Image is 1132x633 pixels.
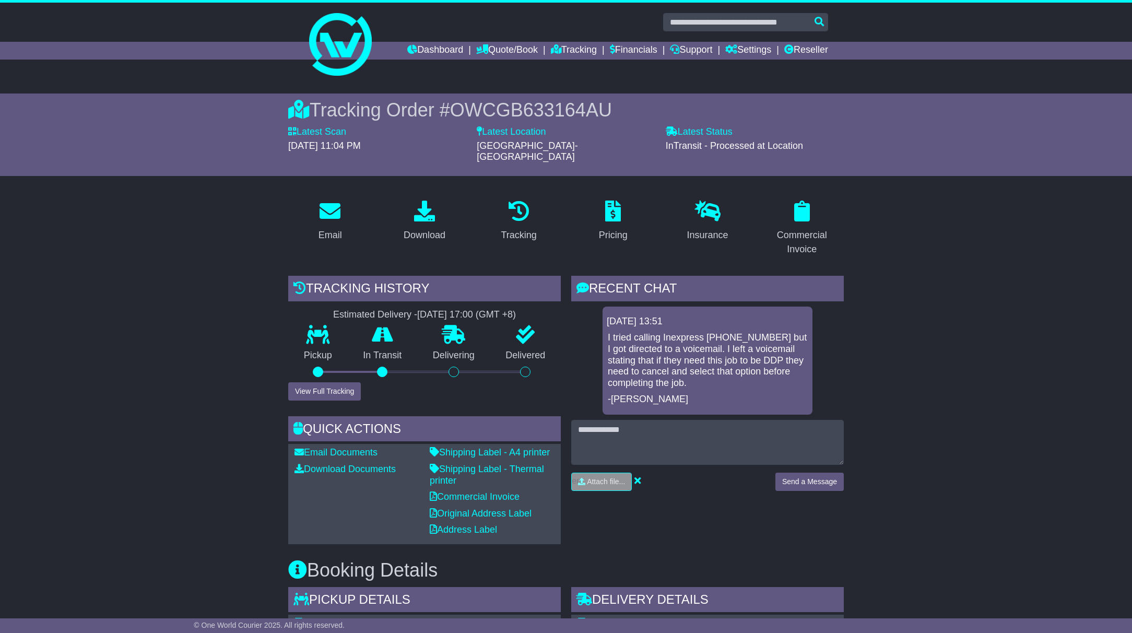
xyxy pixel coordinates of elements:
a: Email [312,197,349,246]
a: Reseller [784,42,828,60]
span: [GEOGRAPHIC_DATA]-[GEOGRAPHIC_DATA] [477,140,577,162]
a: Quote/Book [476,42,538,60]
div: [DATE] 13:51 [607,316,808,327]
button: View Full Tracking [288,382,361,401]
span: InTransit - Processed at Location [666,140,803,151]
a: Settings [725,42,771,60]
a: Tracking [551,42,597,60]
a: Address Label [430,524,497,535]
a: Tracking [494,197,544,246]
span: © One World Courier 2025. All rights reserved. [194,621,345,629]
p: In Transit [348,350,418,361]
div: Insurance [687,228,728,242]
button: Send a Message [775,473,844,491]
a: Download Documents [294,464,396,474]
label: Latest Scan [288,126,346,138]
div: Tracking [501,228,537,242]
p: Delivering [417,350,490,361]
div: Pricing [599,228,628,242]
span: OWCGB633164AU [450,99,612,121]
span: [DATE] 11:04 PM [288,140,361,151]
p: Pickup [288,350,348,361]
p: I tried calling Inexpress [PHONE_NUMBER] but I got directed to a voicemail. I left a voicemail st... [608,332,807,389]
div: Tracking history [288,276,561,304]
a: Pricing [592,197,634,246]
div: RECENT CHAT [571,276,844,304]
p: Delivered [490,350,561,361]
div: Email [319,228,342,242]
div: Commercial Invoice [767,228,837,256]
h3: Booking Details [288,560,844,581]
a: Shipping Label - Thermal printer [430,464,544,486]
div: Pickup Details [288,587,561,615]
div: [DATE] 17:00 (GMT +8) [417,309,516,321]
a: Original Address Label [430,508,532,519]
a: Insurance [680,197,735,246]
label: Latest Location [477,126,546,138]
a: Download [397,197,452,246]
a: Commercial Invoice [430,491,520,502]
div: Quick Actions [288,416,561,444]
div: Tracking Order # [288,99,844,121]
a: Dashboard [407,42,463,60]
a: Commercial Invoice [760,197,844,260]
div: Estimated Delivery - [288,309,561,321]
label: Latest Status [666,126,733,138]
a: Email Documents [294,447,378,458]
a: Support [670,42,712,60]
a: Financials [610,42,657,60]
a: Shipping Label - A4 printer [430,447,550,458]
p: -[PERSON_NAME] [608,394,807,405]
div: Delivery Details [571,587,844,615]
div: Download [404,228,445,242]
